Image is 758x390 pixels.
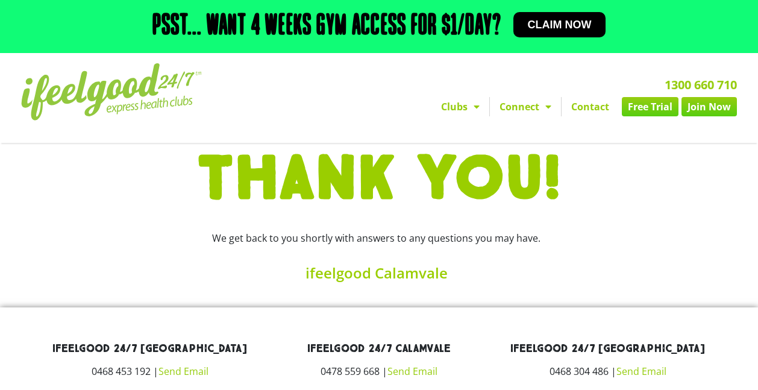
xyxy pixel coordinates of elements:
p: We get back to you shortly with answers to any questions you may have. [158,231,595,245]
h3: 0468 453 192 | [45,366,255,376]
a: Free Trial [622,97,678,116]
h2: Psst... Want 4 weeks gym access for $1/day? [152,12,501,41]
a: Send Email [158,365,208,378]
a: Join Now [681,97,737,116]
a: ifeelgood 24/7 Calamvale [307,342,451,356]
a: Send Email [387,365,437,378]
a: Claim now [513,12,606,37]
a: ifeelgood 24/7 [GEOGRAPHIC_DATA] [510,342,705,356]
span: Claim now [528,19,592,30]
a: Contact [562,97,619,116]
h4: ifeelgood Calamvale [158,266,595,280]
h3: 0478 559 668 | [274,366,484,376]
h3: 0468 304 486 | [503,366,713,376]
a: Clubs [431,97,489,116]
h1: THANK YOU! [6,149,752,210]
a: Send Email [616,365,666,378]
nav: Menu [276,97,737,116]
a: Connect [490,97,561,116]
a: 1300 660 710 [665,77,737,93]
a: ifeelgood 24/7 [GEOGRAPHIC_DATA] [52,342,247,356]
